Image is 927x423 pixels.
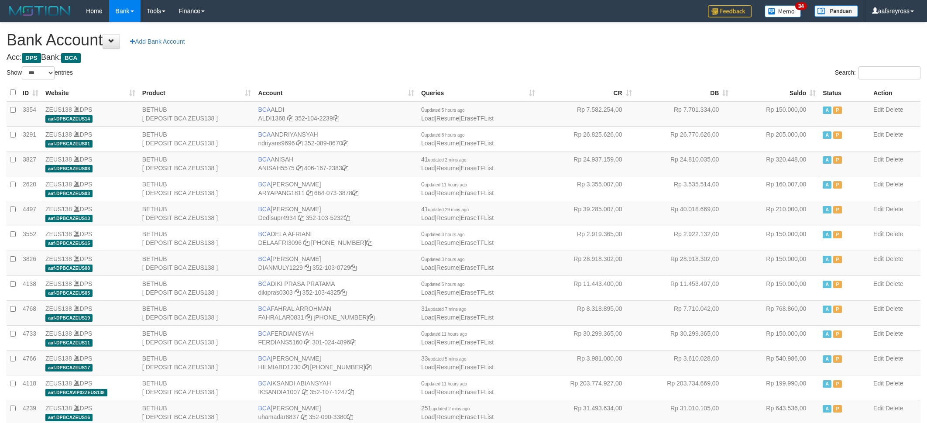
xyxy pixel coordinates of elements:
td: Rp 11.453.407,00 [635,275,732,300]
td: Rp 150.000,00 [732,325,819,350]
a: DELAAFRI3096 [258,239,302,246]
a: ZEUS138 [45,255,72,262]
td: BETHUB [ DEPOSIT BCA ZEUS138 ] [139,101,255,127]
span: 0 [421,181,467,188]
a: Delete [886,131,903,138]
td: ALDI 352-104-2239 [254,101,418,127]
span: | | [421,206,494,221]
td: 4768 [19,300,42,325]
a: Copy 4061672383 to clipboard [342,165,348,172]
a: Copy 5665095158 to clipboard [368,314,374,321]
td: [PERSON_NAME] 664-073-3878 [254,176,418,201]
span: updated 7 mins ago [428,307,467,312]
td: FAHRAL ARROHMAN [PHONE_NUMBER] [254,300,418,325]
span: 33 [421,355,466,362]
td: 3827 [19,151,42,176]
a: ZEUS138 [45,305,72,312]
a: ZEUS138 [45,156,72,163]
a: Delete [886,181,903,188]
label: Show entries [7,66,73,79]
span: 0 [421,131,465,138]
th: CR: activate to sort column ascending [539,84,635,101]
td: Rp 3.535.514,00 [635,176,732,201]
span: 0 [421,106,465,113]
span: updated 5 mins ago [428,357,467,361]
a: EraseTFList [461,239,494,246]
a: Copy 3521030729 to clipboard [350,264,357,271]
span: Paused [833,156,842,164]
span: 0 [421,255,465,262]
span: Active [823,206,831,213]
span: Active [823,355,831,363]
td: Rp 3.981.000,00 [539,350,635,375]
h1: Bank Account [7,31,920,49]
a: Load [421,389,435,395]
th: Saldo: activate to sort column ascending [732,84,819,101]
a: Resume [436,115,459,122]
a: dikipras0303 [258,289,292,296]
span: Paused [833,206,842,213]
a: EraseTFList [461,214,494,221]
span: Active [823,306,831,313]
a: Edit [873,106,884,113]
span: BCA [258,106,271,113]
td: BETHUB [ DEPOSIT BCA ZEUS138 ] [139,176,255,201]
td: Rp 28.918.302,00 [539,251,635,275]
a: Resume [436,214,459,221]
td: DPS [42,226,139,251]
td: DPS [42,325,139,350]
a: Load [421,314,435,321]
td: BETHUB [ DEPOSIT BCA ZEUS138 ] [139,325,255,350]
td: 2620 [19,176,42,201]
th: Account: activate to sort column ascending [254,84,418,101]
td: DPS [42,350,139,375]
a: Edit [873,380,884,387]
td: Rp 3.610.028,00 [635,350,732,375]
span: 0 [421,280,465,287]
label: Search: [835,66,920,79]
a: Delete [886,405,903,412]
td: Rp 768.860,00 [732,300,819,325]
td: Rp 2.919.365,00 [539,226,635,251]
span: 0 [421,230,465,237]
a: EraseTFList [461,413,494,420]
a: FERDIANS5160 [258,339,302,346]
td: 4766 [19,350,42,375]
td: Rp 30.299.365,00 [635,325,732,350]
a: DIANMULY1229 [258,264,302,271]
a: Copy ndriyans9696 to clipboard [296,140,302,147]
td: DPS [42,251,139,275]
a: Edit [873,280,884,287]
a: Load [421,165,435,172]
td: Rp 24.810.035,00 [635,151,732,176]
a: Copy 3520903380 to clipboard [347,413,353,420]
input: Search: [858,66,920,79]
span: 31 [421,305,466,312]
a: Copy 3521035232 to clipboard [344,214,350,221]
td: DPS [42,101,139,127]
a: ZEUS138 [45,280,72,287]
a: Resume [436,339,459,346]
span: aaf-DPBCAZEUS11 [45,339,93,347]
th: ID: activate to sort column ascending [19,84,42,101]
span: aaf-DPBCAZEUS17 [45,364,93,371]
a: Delete [886,330,903,337]
span: BCA [258,255,271,262]
a: Copy FERDIANS5160 to clipboard [304,339,310,346]
a: Resume [436,314,459,321]
td: DPS [42,375,139,400]
img: MOTION_logo.png [7,4,73,17]
span: | | [421,255,494,271]
td: BETHUB [ DEPOSIT BCA ZEUS138 ] [139,151,255,176]
td: Rp 2.922.132,00 [635,226,732,251]
td: Rp 28.918.302,00 [635,251,732,275]
span: | | [421,355,494,371]
a: Copy 6640733878 to clipboard [352,189,358,196]
span: aaf-DPBCAZEUS03 [45,190,93,197]
span: Paused [833,231,842,238]
a: Copy 3520898670 to clipboard [342,140,348,147]
td: DPS [42,275,139,300]
td: Rp 26.825.626,00 [539,126,635,151]
a: ZEUS138 [45,330,72,337]
a: Edit [873,305,884,312]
